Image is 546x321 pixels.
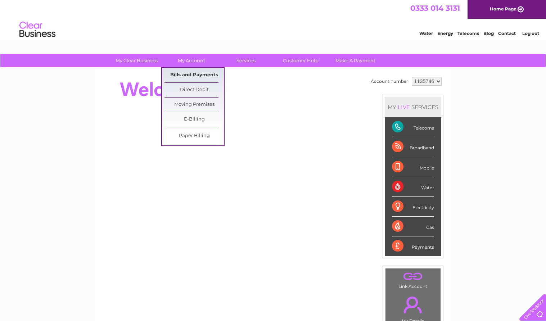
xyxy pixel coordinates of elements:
td: Link Account [385,268,441,291]
img: logo.png [19,19,56,41]
div: Water [392,177,434,197]
div: Payments [392,236,434,256]
a: Contact [498,31,516,36]
a: Bills and Payments [164,68,224,82]
a: 0333 014 3131 [410,4,460,13]
div: Telecoms [392,117,434,137]
a: . [387,292,439,317]
a: Make A Payment [326,54,385,67]
div: Electricity [392,197,434,217]
a: Direct Debit [164,83,224,97]
div: Mobile [392,157,434,177]
a: Moving Premises [164,98,224,112]
td: Account number [369,75,410,87]
div: Clear Business is a trading name of Verastar Limited (registered in [GEOGRAPHIC_DATA] No. 3667643... [103,4,443,35]
a: Energy [437,31,453,36]
a: Water [419,31,433,36]
a: My Account [162,54,221,67]
a: . [387,270,439,283]
a: Services [216,54,276,67]
div: Gas [392,217,434,236]
a: Blog [483,31,494,36]
div: MY SERVICES [385,97,441,117]
a: E-Billing [164,112,224,127]
a: Telecoms [457,31,479,36]
a: Log out [522,31,539,36]
a: Customer Help [271,54,330,67]
div: LIVE [396,104,411,110]
a: Paper Billing [164,129,224,143]
a: My Clear Business [107,54,166,67]
div: Broadband [392,137,434,157]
